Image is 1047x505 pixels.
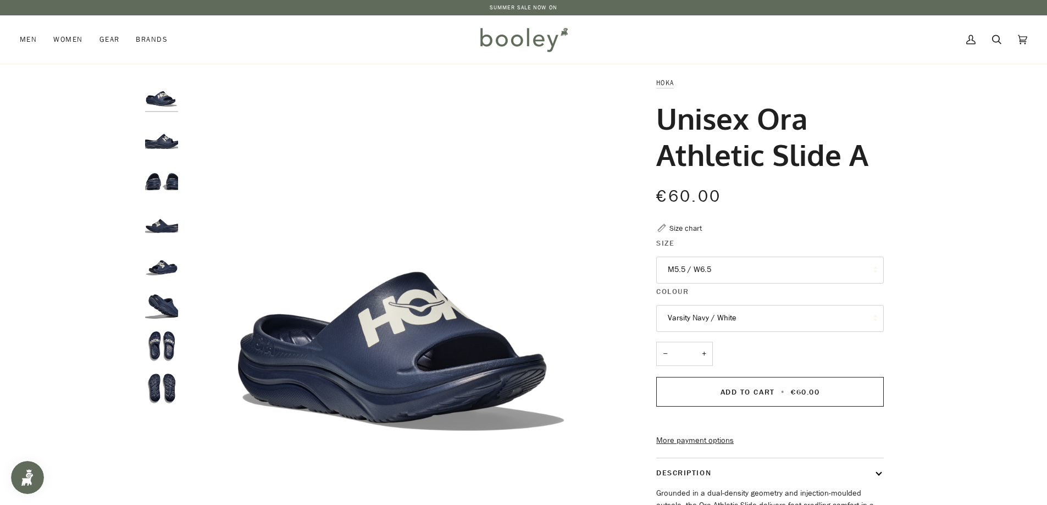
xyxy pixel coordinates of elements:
a: SUMMER SALE NOW ON [490,3,557,12]
input: Quantity [656,342,713,367]
span: €60.00 [656,185,721,208]
a: Women [45,15,91,64]
img: Hoka Unisex Ora Athletic Slide Varsity Navy / White - Booley Galway [145,203,178,236]
img: Hoka Unisex Ora Athletic Slide Varsity Navy / White - Booley Galway [145,77,178,110]
button: Description [656,458,884,487]
a: Brands [128,15,176,64]
div: Size chart [669,223,702,234]
a: Men [20,15,45,64]
span: • [778,387,788,397]
a: Gear [91,15,128,64]
span: Gear [99,34,120,45]
span: €60.00 [791,387,819,397]
h1: Unisex Ora Athletic Slide A [656,100,876,173]
img: Hoka Unisex Ora Athletic Slide Varsity Navy / White - Booley Galway [145,119,178,152]
span: Men [20,34,37,45]
button: M5.5 / W6.5 [656,257,884,284]
button: Add to Cart • €60.00 [656,377,884,407]
img: Booley [475,24,572,56]
img: Hoka Unisex Ora Athletic Slide Varsity Navy / White - Booley Galway [145,287,178,320]
span: Size [656,237,674,249]
iframe: Button to open loyalty program pop-up [11,461,44,494]
img: Hoka Unisex Ora Athletic Slide Varsity Navy / White - Booley Galway [145,246,178,279]
img: Hoka Unisex Ora Athletic Slide Varsity Navy / White - Booley Galway [145,330,178,363]
a: Hoka [656,78,674,87]
span: Colour [656,286,689,297]
span: Add to Cart [721,387,775,397]
span: Women [53,34,82,45]
img: Hoka Unisex Ora Athletic Slide Varsity Navy / White - Booley Galway [145,372,178,405]
button: Varsity Navy / White [656,305,884,332]
button: + [695,342,713,367]
img: Hoka Unisex Ora Athletic Slide Varsity Navy / White - Booley Galway [145,161,178,194]
span: Brands [136,34,168,45]
a: More payment options [656,435,884,447]
button: − [656,342,674,367]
